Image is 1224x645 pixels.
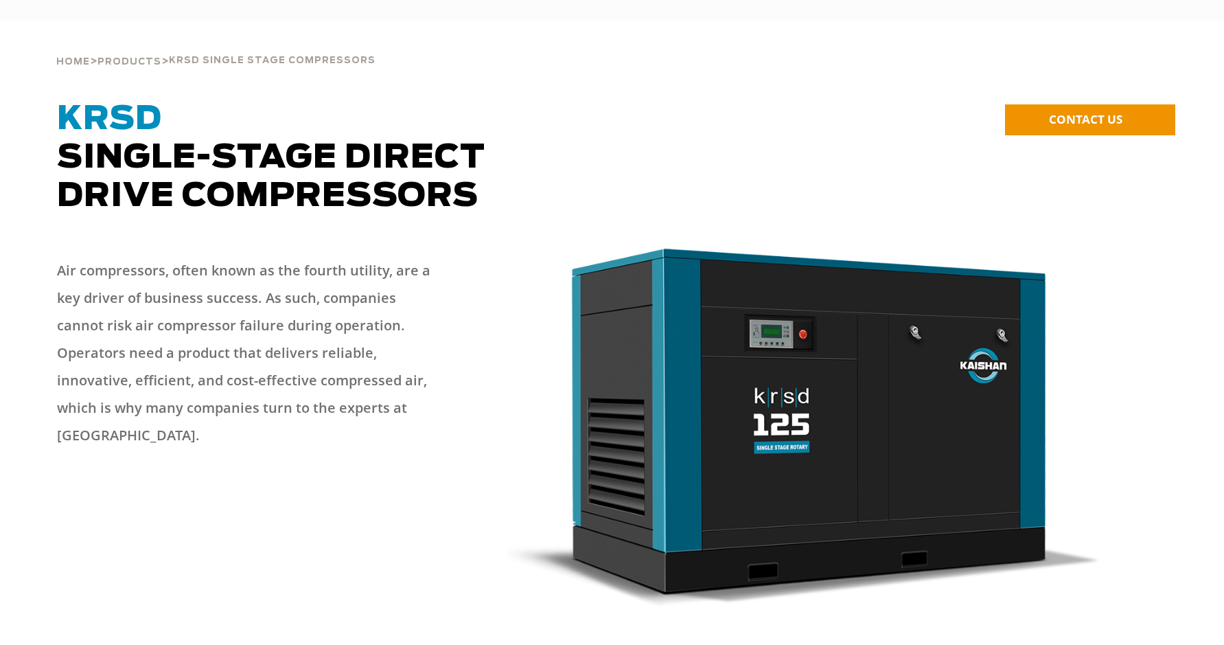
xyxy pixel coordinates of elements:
[57,103,485,213] span: Single-Stage Direct Drive Compressors
[1005,104,1175,135] a: CONTACT US
[57,257,444,449] p: Air compressors, often known as the fourth utility, are a key driver of business success. As such...
[97,55,161,67] a: Products
[169,56,376,65] span: krsd single stage compressors
[56,21,376,73] div: > >
[97,58,161,67] span: Products
[1049,111,1122,127] span: CONTACT US
[507,243,1101,607] img: krsd125
[56,58,90,67] span: Home
[56,55,90,67] a: Home
[57,103,162,136] span: KRSD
